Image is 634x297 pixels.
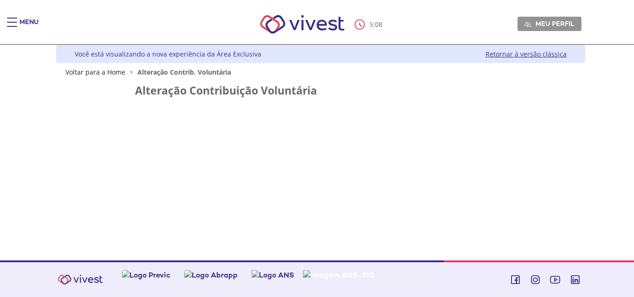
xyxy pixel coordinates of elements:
span: 08 [375,20,382,29]
h2: Alteração Contribuição Voluntária [135,85,506,96]
img: Meu perfil [524,21,531,28]
div: Vivest [49,45,585,260]
span: > [127,68,136,76]
span: 5 [369,20,373,29]
span: Alteração Contrib. Voluntária [137,68,231,76]
a: Retornar à versão clássica [485,50,567,58]
section: FunCESP - Novo Contribuição Voluntária Portlet [59,85,582,103]
img: Logo ANS [252,270,294,280]
span: Meu perfil [536,19,574,28]
img: Logo Previc [122,270,170,280]
a: Voltar para a Home [65,68,125,76]
div: Menu [19,18,39,36]
img: Vivest [250,5,355,44]
div: : [355,19,384,30]
div: Você está visualizando a nova experiência da Área Exclusiva [75,50,261,58]
img: Vivest [52,269,108,290]
img: Imagem ANS-SIG [303,270,375,280]
a: Meu perfil [518,17,582,31]
img: Logo Abrapp [184,270,238,280]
